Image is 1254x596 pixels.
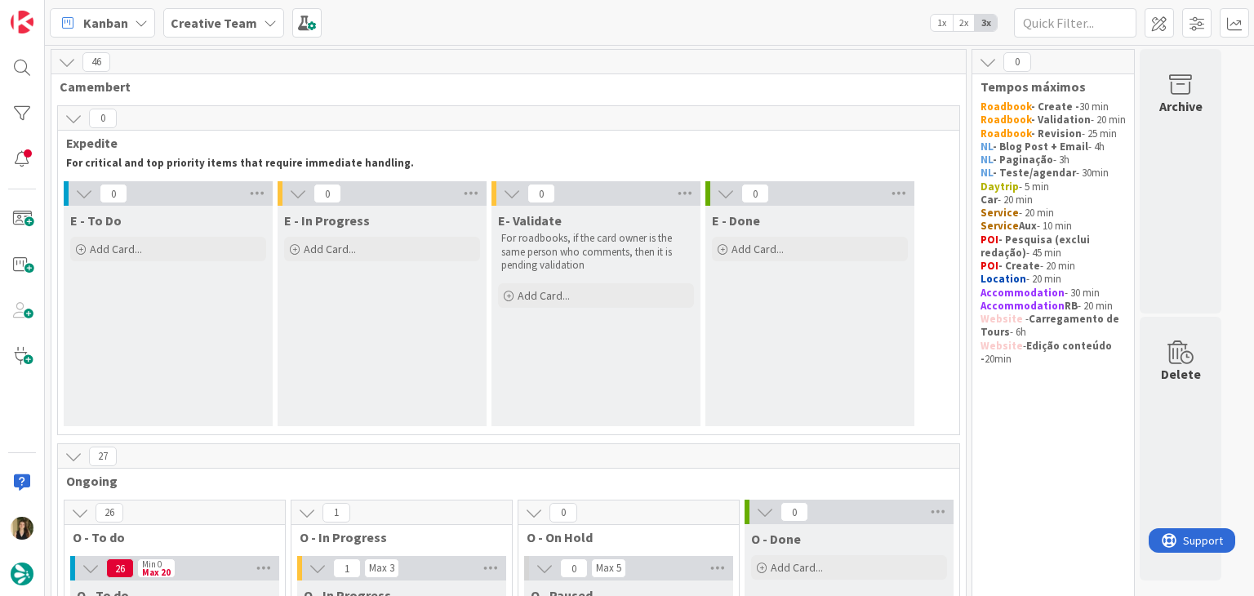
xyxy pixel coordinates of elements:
p: - 20 min [981,113,1126,127]
span: E - Done [712,212,760,229]
strong: Daytrip [981,180,1019,193]
p: - 25 min [981,127,1126,140]
strong: Roadbook [981,100,1031,113]
span: 2x [953,15,975,31]
div: Delete [1161,364,1201,384]
span: 0 [100,184,127,203]
strong: - Paginação [993,153,1053,167]
span: Add Card... [771,560,823,575]
strong: Roadbook [981,127,1031,140]
span: Add Card... [518,288,570,303]
span: E - To Do [70,212,122,229]
span: Support [34,2,74,22]
strong: Website [981,312,1023,326]
span: 1 [322,503,350,523]
span: 0 [1003,52,1031,72]
span: 1 [333,558,361,578]
p: - 20 min [981,300,1126,313]
p: - - 6h [981,313,1126,340]
strong: Carregamento de Tours [981,312,1122,339]
img: SP [11,517,33,540]
span: 0 [780,502,808,522]
img: avatar [11,563,33,585]
span: 0 [741,184,769,203]
strong: Car [981,193,998,207]
p: - 20 min [981,207,1126,220]
p: - 30min [981,167,1126,180]
span: Kanban [83,13,128,33]
strong: POI [981,259,998,273]
img: Visit kanbanzone.com [11,11,33,33]
div: Min 0 [142,560,162,568]
strong: Accommodation [981,299,1065,313]
strong: Location [981,272,1026,286]
div: Max 5 [596,564,621,572]
strong: - Create - [1031,100,1079,113]
strong: Aux [1019,219,1037,233]
strong: POI [981,233,998,247]
span: 26 [96,503,123,523]
span: 3x [975,15,997,31]
strong: - Create [998,259,1040,273]
span: 0 [549,503,577,523]
p: For roadbooks, if the card owner is the same person who comments, then it is pending validation [501,232,691,272]
span: Expedite [66,135,939,151]
strong: RB [1065,299,1078,313]
span: Add Card... [304,242,356,256]
strong: Roadbook [981,113,1031,127]
input: Quick Filter... [1014,8,1136,38]
p: - 45 min [981,234,1126,260]
span: O - On Hold [527,529,718,545]
strong: NL [981,140,993,153]
strong: - Teste/agendar [993,166,1076,180]
p: 30 min [981,100,1126,113]
div: Archive [1159,96,1203,116]
p: - 3h [981,153,1126,167]
strong: Service [981,206,1019,220]
span: 1x [931,15,953,31]
strong: Accommodation [981,286,1065,300]
span: 0 [313,184,341,203]
p: - 20min [981,340,1126,367]
span: O - Done [751,531,801,547]
span: Add Card... [731,242,784,256]
p: - 4h [981,140,1126,153]
strong: - Revision [1031,127,1082,140]
p: - 20 min [981,273,1126,286]
div: Max 20 [142,568,171,576]
span: O - To do [73,529,265,545]
strong: NL [981,153,993,167]
p: - 10 min [981,220,1126,233]
span: Ongoing [66,473,939,489]
span: 0 [89,109,117,128]
span: Tempos máximos [981,78,1114,95]
p: - 20 min [981,260,1126,273]
span: 26 [106,558,134,578]
span: Camembert [60,78,945,95]
strong: Edição conteúdo - [981,339,1114,366]
p: - 30 min [981,287,1126,300]
span: 0 [560,558,588,578]
span: 0 [527,184,555,203]
strong: Website [981,339,1023,353]
div: Max 3 [369,564,394,572]
span: 46 [82,52,110,72]
strong: - Blog Post + Email [993,140,1088,153]
p: - 5 min [981,180,1126,193]
b: Creative Team [171,15,257,31]
strong: - Pesquisa (exclui redação) [981,233,1092,260]
strong: - Validation [1031,113,1091,127]
span: Add Card... [90,242,142,256]
span: O - In Progress [300,529,491,545]
span: E- Validate [498,212,562,229]
p: - 20 min [981,193,1126,207]
span: 27 [89,447,117,466]
strong: For critical and top priority items that require immediate handling. [66,156,414,170]
span: E - In Progress [284,212,370,229]
strong: NL [981,166,993,180]
strong: Service [981,219,1019,233]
